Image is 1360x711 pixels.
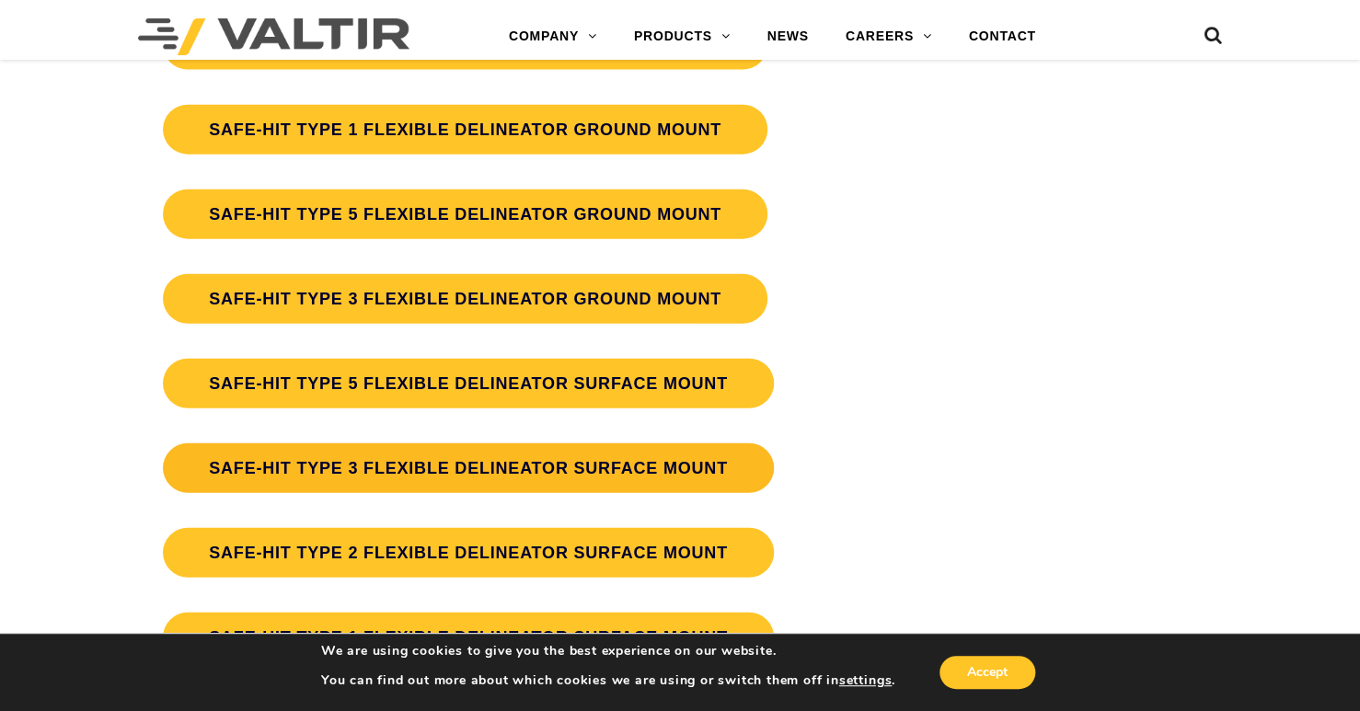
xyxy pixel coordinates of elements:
[951,18,1055,55] a: CONTACT
[321,643,895,659] p: We are using cookies to give you the best experience on our website.
[163,105,767,155] a: SAFE-HIT TYPE 1 FLEXIBLE DELINEATOR GROUND MOUNT
[616,18,749,55] a: PRODUCTS
[749,18,827,55] a: NEWS
[163,189,767,239] a: SAFE-HIT TYPE 5 FLEXIBLE DELINEATOR GROUND MOUNT
[321,672,895,689] p: You can find out more about which cookies we are using or switch them off in .
[138,18,409,55] img: Valtir
[163,443,774,493] a: SAFE-HIT TYPE 3 FLEXIBLE DELINEATOR SURFACE MOUNT
[163,359,774,408] a: SAFE-HIT TYPE 5 FLEXIBLE DELINEATOR SURFACE MOUNT
[939,656,1035,689] button: Accept
[490,18,616,55] a: COMPANY
[163,274,767,324] a: SAFE-HIT TYPE 3 FLEXIBLE DELINEATOR GROUND MOUNT
[163,528,774,578] a: SAFE-HIT TYPE 2 FLEXIBLE DELINEATOR SURFACE MOUNT
[827,18,951,55] a: CAREERS
[163,613,774,662] a: SAFE-HIT TYPE 1 FLEXIBLE DELINEATOR SURFACE MOUNT
[839,672,892,689] button: settings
